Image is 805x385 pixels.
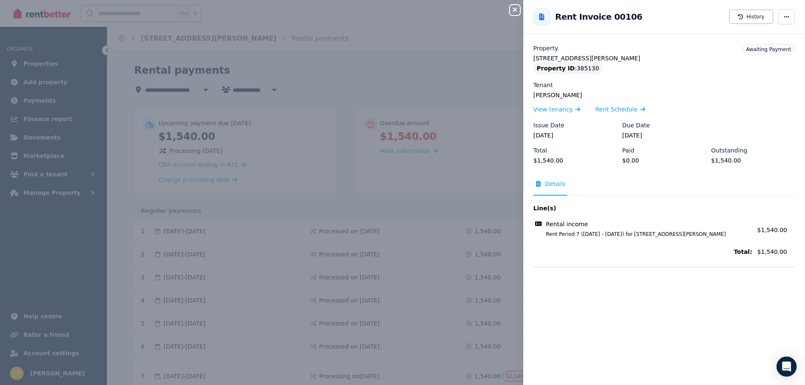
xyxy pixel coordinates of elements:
div: Open Intercom Messenger [776,357,797,377]
legend: [DATE] [622,131,706,140]
a: View tenancy [533,105,580,114]
legend: [PERSON_NAME] [533,91,795,99]
label: Outstanding [711,146,747,155]
legend: $0.00 [622,156,706,165]
span: Line(s) [533,204,752,212]
label: Tenant [533,81,553,89]
span: Property ID [537,64,575,72]
label: Due Date [622,121,650,129]
div: : 385130 [533,62,602,74]
span: Rent Schedule [595,105,638,114]
label: Total [533,146,547,155]
label: Paid [622,146,634,155]
span: Total: [533,248,752,256]
button: History [729,10,773,24]
legend: [STREET_ADDRESS][PERSON_NAME] [533,54,795,62]
span: Rent Period 7 ([DATE] - [DATE]) for [STREET_ADDRESS][PERSON_NAME] [536,231,752,238]
label: Issue Date [533,121,564,129]
span: View tenancy [533,105,573,114]
span: Details [545,180,566,188]
h2: Rent Invoice 00106 [555,11,642,23]
legend: $1,540.00 [533,156,617,165]
span: $1,540.00 [757,248,795,256]
span: Awaiting Payment [746,47,791,52]
legend: $1,540.00 [711,156,795,165]
legend: [DATE] [533,131,617,140]
label: Property [533,44,558,52]
a: Rent Schedule [595,105,645,114]
nav: Tabs [533,180,795,196]
span: $1,540.00 [757,227,787,233]
span: Rental income [546,220,588,228]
